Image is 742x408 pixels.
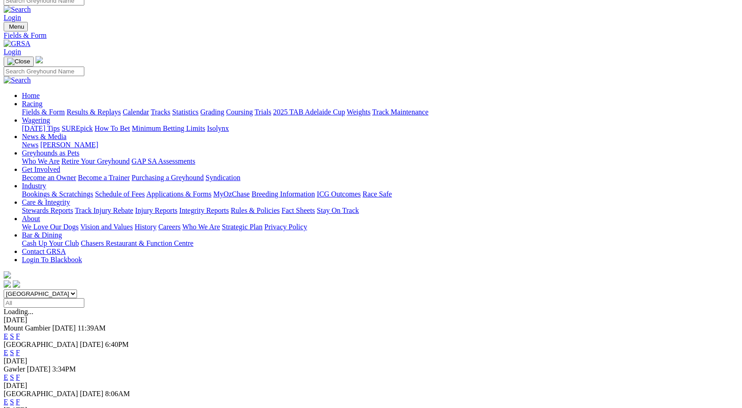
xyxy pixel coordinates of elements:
div: Racing [22,108,738,116]
a: Minimum Betting Limits [132,124,205,132]
a: S [10,332,14,340]
a: Contact GRSA [22,248,66,255]
a: Grading [201,108,224,116]
a: Privacy Policy [264,223,307,231]
a: Track Injury Rebate [75,207,133,214]
span: [GEOGRAPHIC_DATA] [4,390,78,398]
a: Syndication [206,174,240,181]
div: About [22,223,738,231]
a: Bar & Dining [22,231,62,239]
div: Industry [22,190,738,198]
a: History [134,223,156,231]
span: Gawler [4,365,25,373]
a: S [10,349,14,356]
a: Fact Sheets [282,207,315,214]
a: Greyhounds as Pets [22,149,79,157]
a: Get Involved [22,165,60,173]
div: [DATE] [4,357,738,365]
img: facebook.svg [4,280,11,288]
a: Fields & Form [4,31,738,40]
a: Care & Integrity [22,198,70,206]
span: Menu [9,23,24,30]
a: Login [4,14,21,21]
a: Strategic Plan [222,223,263,231]
a: [PERSON_NAME] [40,141,98,149]
div: Get Involved [22,174,738,182]
div: [DATE] [4,316,738,324]
a: Trials [254,108,271,116]
span: 6:40PM [105,341,129,348]
a: GAP SA Assessments [132,157,196,165]
img: Search [4,76,31,84]
a: [DATE] Tips [22,124,60,132]
span: [GEOGRAPHIC_DATA] [4,341,78,348]
img: logo-grsa-white.png [36,56,43,63]
a: 2025 TAB Adelaide Cup [273,108,345,116]
a: We Love Our Dogs [22,223,78,231]
a: Rules & Policies [231,207,280,214]
a: Cash Up Your Club [22,239,79,247]
a: Stewards Reports [22,207,73,214]
button: Toggle navigation [4,22,28,31]
a: Login [4,48,21,56]
a: Login To Blackbook [22,256,82,263]
a: Industry [22,182,46,190]
button: Toggle navigation [4,57,34,67]
a: News [22,141,38,149]
a: Fields & Form [22,108,65,116]
a: F [16,349,20,356]
a: E [4,398,8,406]
a: SUREpick [62,124,93,132]
a: Wagering [22,116,50,124]
a: F [16,373,20,381]
a: Track Maintenance [372,108,428,116]
a: Tracks [151,108,170,116]
a: Become an Owner [22,174,76,181]
img: GRSA [4,40,31,48]
a: Purchasing a Greyhound [132,174,204,181]
a: Become a Trainer [78,174,130,181]
div: Bar & Dining [22,239,738,248]
span: 8:06AM [105,390,130,398]
a: Statistics [172,108,199,116]
a: Home [22,92,40,99]
a: About [22,215,40,222]
span: Mount Gambier [4,324,51,332]
a: Isolynx [207,124,229,132]
a: E [4,332,8,340]
a: Results & Replays [67,108,121,116]
a: Integrity Reports [179,207,229,214]
img: Search [4,5,31,14]
a: Who We Are [182,223,220,231]
a: E [4,349,8,356]
a: Injury Reports [135,207,177,214]
img: twitter.svg [13,280,20,288]
a: Retire Your Greyhound [62,157,130,165]
a: Stay On Track [317,207,359,214]
a: Racing [22,100,42,108]
a: ICG Outcomes [317,190,361,198]
a: Schedule of Fees [95,190,144,198]
a: Careers [158,223,180,231]
span: [DATE] [80,390,103,398]
img: Close [7,58,30,65]
a: Coursing [226,108,253,116]
div: Care & Integrity [22,207,738,215]
span: Loading... [4,308,33,315]
a: Vision and Values [80,223,133,231]
input: Select date [4,298,84,308]
div: Greyhounds as Pets [22,157,738,165]
div: Wagering [22,124,738,133]
a: Race Safe [362,190,392,198]
a: News & Media [22,133,67,140]
input: Search [4,67,84,76]
img: logo-grsa-white.png [4,271,11,279]
span: [DATE] [80,341,103,348]
a: Who We Are [22,157,60,165]
a: F [16,398,20,406]
div: [DATE] [4,382,738,390]
a: Breeding Information [252,190,315,198]
span: [DATE] [27,365,51,373]
a: S [10,398,14,406]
